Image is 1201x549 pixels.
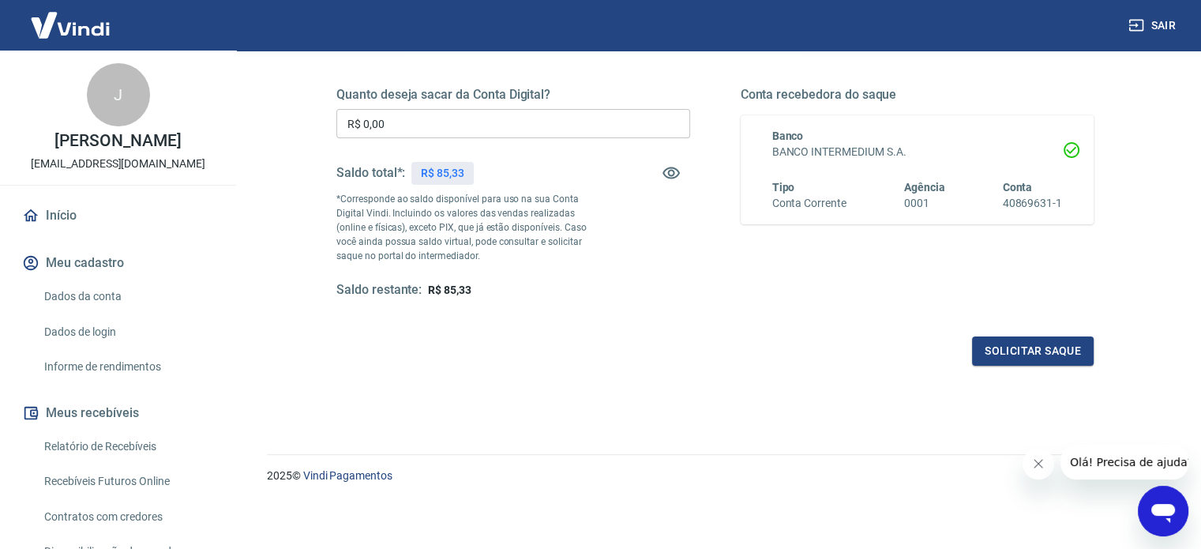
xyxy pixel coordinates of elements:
span: Olá! Precisa de ajuda? [9,11,133,24]
button: Meus recebíveis [19,396,217,431]
span: Agência [904,181,945,194]
img: Vindi [19,1,122,49]
p: R$ 85,33 [421,165,464,182]
h5: Saldo restante: [336,282,422,299]
p: [PERSON_NAME] [54,133,181,149]
span: Banco [772,130,804,142]
h5: Conta recebedora do saque [741,87,1094,103]
h5: Saldo total*: [336,165,405,181]
div: J [87,63,150,126]
button: Solicitar saque [972,337,1094,366]
h6: Conta Corrente [772,195,846,212]
a: Dados de login [38,316,217,348]
h6: BANCO INTERMEDIUM S.A. [772,144,1063,160]
p: 2025 © [267,468,1163,484]
iframe: Fechar mensagem [1023,448,1054,479]
a: Início [19,198,217,233]
h6: 0001 [904,195,945,212]
span: Tipo [772,181,795,194]
iframe: Mensagem da empresa [1060,445,1188,479]
a: Contratos com credores [38,501,217,533]
p: [EMAIL_ADDRESS][DOMAIN_NAME] [31,156,205,172]
a: Dados da conta [38,280,217,313]
button: Meu cadastro [19,246,217,280]
button: Sair [1125,11,1182,40]
a: Relatório de Recebíveis [38,431,217,463]
span: R$ 85,33 [428,284,471,296]
span: Conta [1002,181,1032,194]
a: Vindi Pagamentos [303,469,392,482]
h6: 40869631-1 [1002,195,1062,212]
h5: Quanto deseja sacar da Conta Digital? [336,87,690,103]
a: Recebíveis Futuros Online [38,465,217,498]
iframe: Botão para abrir a janela de mensagens [1138,486,1188,536]
a: Informe de rendimentos [38,351,217,383]
p: *Corresponde ao saldo disponível para uso na sua Conta Digital Vindi. Incluindo os valores das ve... [336,192,602,263]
